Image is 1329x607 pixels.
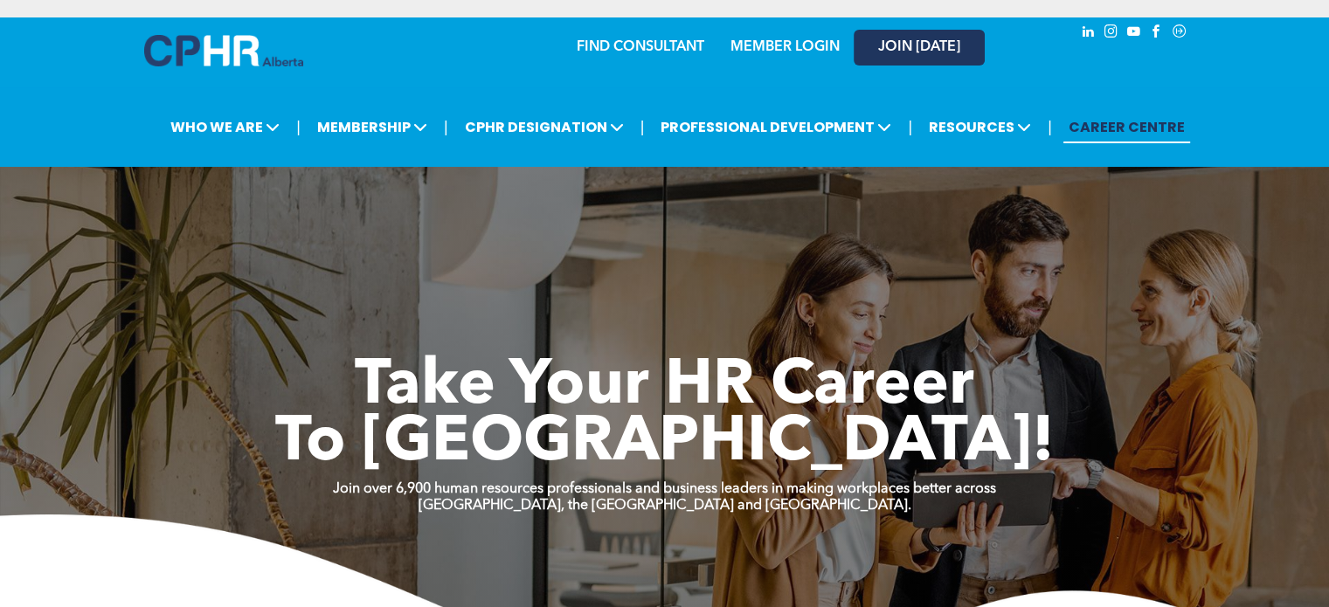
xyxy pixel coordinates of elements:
li: | [444,109,448,145]
li: | [296,109,301,145]
li: | [908,109,912,145]
span: Take Your HR Career [355,355,974,418]
span: CPHR DESIGNATION [460,111,629,143]
a: facebook [1147,22,1166,45]
strong: Join over 6,900 human resources professionals and business leaders in making workplaces better ac... [333,482,996,496]
a: instagram [1102,22,1121,45]
span: PROFESSIONAL DEVELOPMENT [655,111,896,143]
span: JOIN [DATE] [878,39,960,56]
li: | [640,109,645,145]
a: MEMBER LOGIN [730,40,840,54]
a: FIND CONSULTANT [577,40,704,54]
img: A blue and white logo for cp alberta [144,35,303,66]
a: CAREER CENTRE [1063,111,1190,143]
span: WHO WE ARE [165,111,285,143]
a: youtube [1125,22,1144,45]
a: JOIN [DATE] [854,30,985,66]
span: To [GEOGRAPHIC_DATA]! [275,412,1055,475]
span: MEMBERSHIP [312,111,433,143]
li: | [1048,109,1052,145]
a: Social network [1170,22,1189,45]
span: RESOURCES [924,111,1036,143]
a: linkedin [1079,22,1098,45]
strong: [GEOGRAPHIC_DATA], the [GEOGRAPHIC_DATA] and [GEOGRAPHIC_DATA]. [419,499,911,513]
